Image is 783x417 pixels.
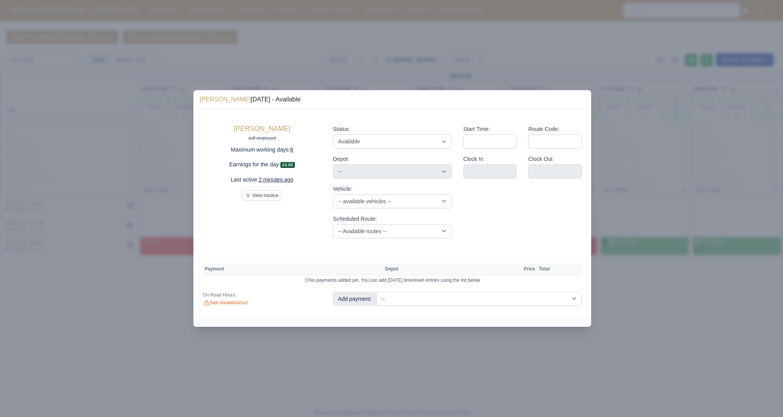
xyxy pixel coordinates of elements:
[203,292,321,298] div: On Road Hours:
[200,95,301,104] div: [DATE] - Available
[744,380,783,417] iframe: Chat Widget
[203,175,321,184] p: Last active:
[333,215,377,223] label: Scheduled Route:
[463,155,483,164] label: Clock In
[248,136,276,140] small: self-employed
[203,275,582,285] td: No payments added yet, You can add [DATE] timesheet entries using the list below
[259,176,293,183] u: 2 minutes ago
[203,145,321,154] p: Maximum working days:
[333,155,349,164] label: Depot:
[528,125,559,134] label: Route Code:
[203,300,321,307] div: Not clocked in/out
[200,96,251,103] a: [PERSON_NAME]
[333,125,350,134] label: Status:
[463,125,490,134] label: Start Time:
[333,292,376,306] div: Add payment:
[383,263,516,275] th: Depot
[290,147,293,153] u: 6
[203,263,383,275] th: Payment
[537,263,552,275] th: Total
[203,160,321,169] p: Earnings for the day:
[528,155,553,164] label: Clock Out
[242,190,282,201] button: View Invoice
[522,263,537,275] th: Price
[280,162,295,168] span: £0.00
[234,125,291,133] a: [PERSON_NAME]
[333,185,352,194] label: Vehicle:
